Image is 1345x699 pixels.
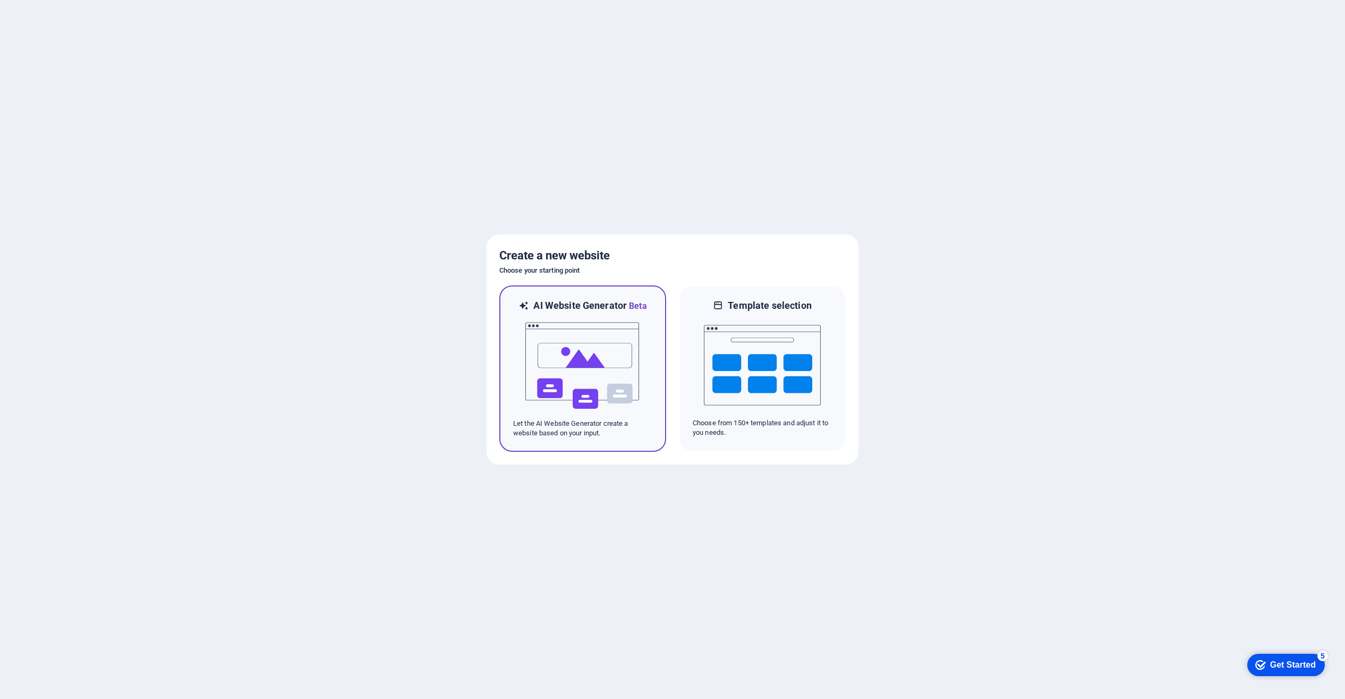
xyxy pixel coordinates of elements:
h6: Template selection [728,299,811,312]
h5: Create a new website [499,247,846,264]
div: Get Started [31,12,77,21]
div: 5 [79,2,89,13]
h6: AI Website Generator [533,299,646,313]
img: ai [524,313,641,419]
span: Beta [627,301,647,311]
p: Let the AI Website Generator create a website based on your input. [513,419,652,438]
div: Get Started 5 items remaining, 0% complete [8,5,86,28]
p: Choose from 150+ templates and adjust it to you needs. [693,418,832,437]
div: Template selectionChoose from 150+ templates and adjust it to you needs. [679,285,846,452]
h6: Choose your starting point [499,264,846,277]
div: AI Website GeneratorBetaaiLet the AI Website Generator create a website based on your input. [499,285,666,452]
